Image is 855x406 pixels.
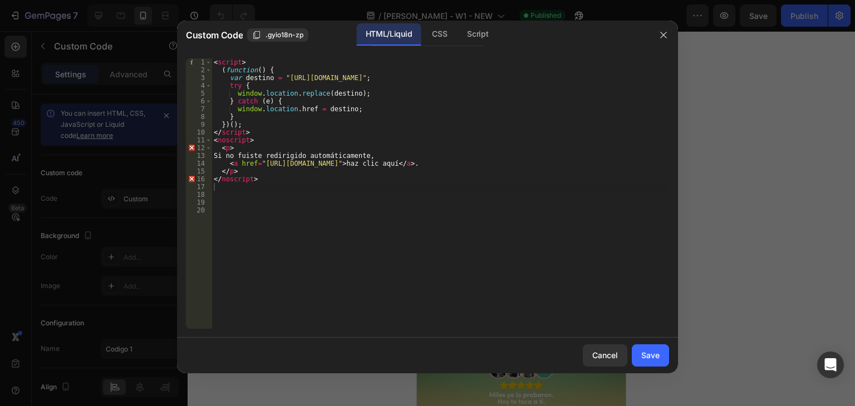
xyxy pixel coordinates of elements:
[423,23,456,46] div: CSS
[186,82,212,90] div: 4
[186,206,212,214] div: 20
[186,144,212,152] div: 12
[357,23,421,46] div: HTML/Liquid
[186,183,212,191] div: 17
[583,344,627,367] button: Cancel
[186,121,212,128] div: 9
[186,160,212,167] div: 14
[186,167,212,175] div: 15
[186,97,212,105] div: 6
[186,136,212,144] div: 11
[186,128,212,136] div: 10
[186,28,243,42] span: Custom Code
[458,23,497,46] div: Script
[632,344,669,367] button: Save
[266,30,303,40] span: .gyio18n-zp
[817,351,844,378] div: Open Intercom Messenger
[186,105,212,113] div: 7
[186,66,212,74] div: 2
[592,349,618,361] div: Cancel
[186,58,212,66] div: 1
[186,199,212,206] div: 19
[186,113,212,121] div: 8
[186,175,212,183] div: 16
[186,90,212,97] div: 5
[186,191,212,199] div: 18
[56,6,131,17] span: iPhone 13 Mini ( 375 px)
[14,29,45,39] div: Codigo 1
[641,349,660,361] div: Save
[186,152,212,160] div: 13
[186,74,212,82] div: 3
[247,28,308,42] button: .gyio18n-zp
